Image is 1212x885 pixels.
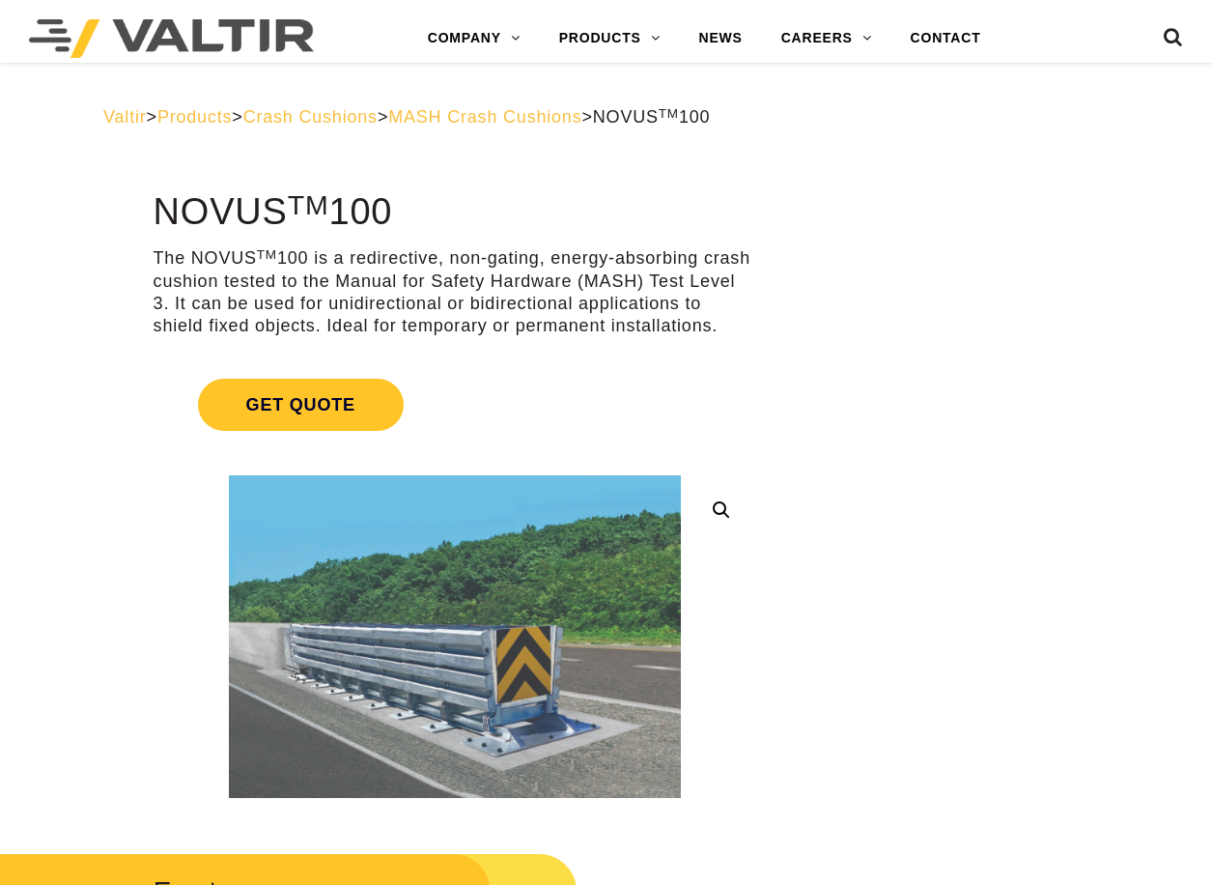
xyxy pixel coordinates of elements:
a: Products [157,107,232,127]
a: COMPANY [409,19,540,58]
span: NOVUS 100 [593,107,711,127]
a: MASH Crash Cushions [388,107,581,127]
a: Get Quote [154,356,756,454]
a: CONTACT [891,19,1001,58]
sup: TM [659,106,679,121]
span: Get Quote [198,379,404,431]
div: > > > > [103,106,1109,128]
p: The NOVUS 100 is a redirective, non-gating, energy-absorbing crash cushion tested to the Manual f... [154,247,756,338]
img: Valtir [29,19,314,58]
h1: NOVUS 100 [154,192,756,233]
a: Valtir [103,107,146,127]
sup: TM [288,189,329,220]
a: CAREERS [762,19,891,58]
a: NEWS [679,19,761,58]
a: Crash Cushions [243,107,378,127]
a: PRODUCTS [540,19,680,58]
sup: TM [257,247,277,262]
